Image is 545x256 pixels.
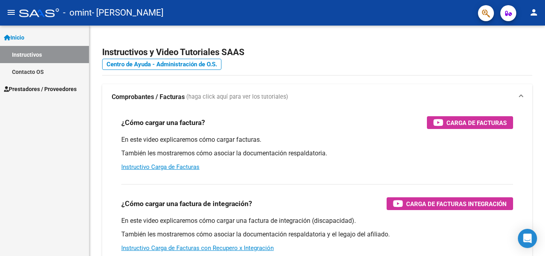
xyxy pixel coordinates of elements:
[387,197,513,210] button: Carga de Facturas Integración
[102,84,532,110] mat-expansion-panel-header: Comprobantes / Facturas (haga click aquí para ver los tutoriales)
[4,33,24,42] span: Inicio
[406,199,507,209] span: Carga de Facturas Integración
[518,229,537,248] div: Open Intercom Messenger
[63,4,92,22] span: - omint
[92,4,164,22] span: - [PERSON_NAME]
[446,118,507,128] span: Carga de Facturas
[121,216,513,225] p: En este video explicaremos cómo cargar una factura de integración (discapacidad).
[121,230,513,239] p: También les mostraremos cómo asociar la documentación respaldatoria y el legajo del afiliado.
[121,163,199,171] a: Instructivo Carga de Facturas
[102,59,221,70] a: Centro de Ayuda - Administración de O.S.
[112,93,185,101] strong: Comprobantes / Facturas
[186,93,288,101] span: (haga click aquí para ver los tutoriales)
[121,244,274,252] a: Instructivo Carga de Facturas con Recupero x Integración
[529,8,539,17] mat-icon: person
[6,8,16,17] mat-icon: menu
[427,116,513,129] button: Carga de Facturas
[121,198,252,209] h3: ¿Cómo cargar una factura de integración?
[4,85,77,93] span: Prestadores / Proveedores
[121,117,205,128] h3: ¿Cómo cargar una factura?
[121,135,513,144] p: En este video explicaremos cómo cargar facturas.
[121,149,513,158] p: También les mostraremos cómo asociar la documentación respaldatoria.
[102,45,532,60] h2: Instructivos y Video Tutoriales SAAS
